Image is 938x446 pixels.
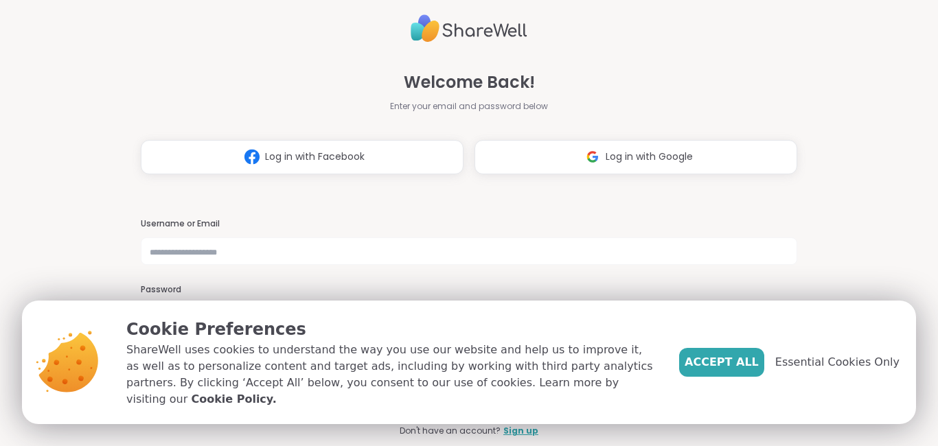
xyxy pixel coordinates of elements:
span: Don't have an account? [400,425,501,437]
a: Cookie Policy. [191,391,276,408]
p: ShareWell uses cookies to understand the way you use our website and help us to improve it, as we... [126,342,657,408]
span: Welcome Back! [404,70,535,95]
p: Cookie Preferences [126,317,657,342]
img: ShareWell Logo [411,9,527,48]
a: Sign up [503,425,538,437]
span: Log in with Google [606,150,693,164]
span: Log in with Facebook [265,150,365,164]
span: Enter your email and password below [390,100,548,113]
span: Essential Cookies Only [775,354,900,371]
img: ShareWell Logomark [580,144,606,169]
h3: Password [141,284,797,296]
button: Accept All [679,348,764,377]
h3: Username or Email [141,218,797,230]
img: ShareWell Logomark [239,144,265,169]
span: Accept All [685,354,759,371]
button: Log in with Facebook [141,140,464,174]
button: Log in with Google [474,140,797,174]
